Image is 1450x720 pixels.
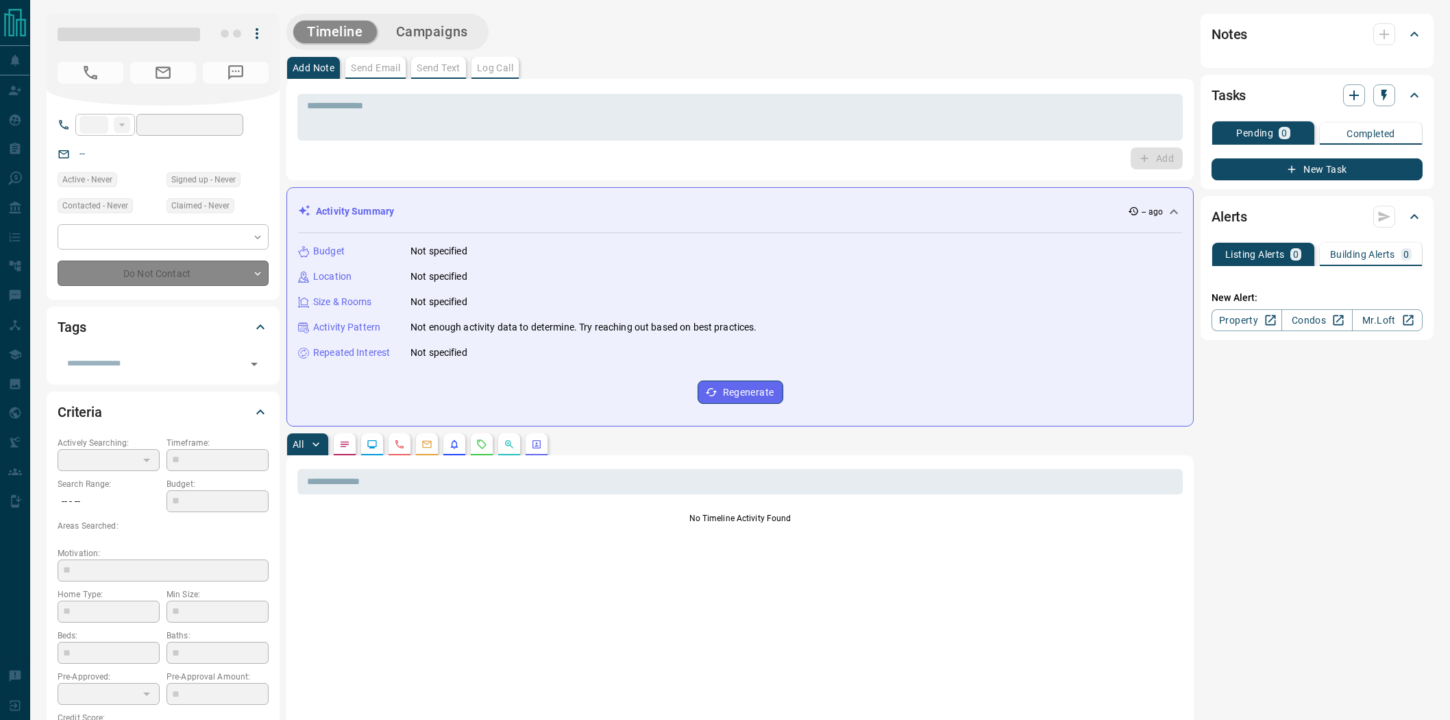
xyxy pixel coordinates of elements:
svg: Listing Alerts [449,439,460,450]
div: Criteria [58,396,269,429]
p: Not specified [410,269,467,284]
span: Signed up - Never [171,173,236,187]
div: Notes [1212,18,1423,51]
span: No Number [203,62,269,84]
p: Size & Rooms [313,295,372,309]
div: Activity Summary-- ago [298,199,1182,224]
svg: Lead Browsing Activity [367,439,378,450]
p: No Timeline Activity Found [297,512,1183,525]
p: Add Note [293,63,334,73]
p: Search Range: [58,478,160,490]
button: Campaigns [382,21,482,43]
p: Completed [1347,129,1395,139]
p: Building Alerts [1330,250,1395,259]
a: Mr.Loft [1352,309,1423,331]
p: 0 [1403,250,1409,259]
p: Motivation: [58,547,269,560]
p: All [293,440,304,449]
p: Timeframe: [167,437,269,449]
p: Not enough activity data to determine. Try reaching out based on best practices. [410,320,757,335]
svg: Notes [339,439,350,450]
p: Min Size: [167,588,269,601]
svg: Emails [421,439,432,450]
p: -- - -- [58,490,160,513]
h2: Alerts [1212,206,1247,228]
p: Budget: [167,478,269,490]
svg: Opportunities [504,439,515,450]
span: No Number [58,62,123,84]
h2: Tasks [1212,84,1246,106]
button: Timeline [293,21,377,43]
span: Contacted - Never [62,199,128,213]
button: New Task [1212,158,1423,180]
p: Not specified [410,244,467,259]
p: Activity Summary [316,204,394,219]
a: Property [1212,309,1282,331]
p: Home Type: [58,588,160,601]
p: Not specified [410,295,467,309]
div: Tasks [1212,79,1423,112]
span: Claimed - Never [171,199,230,213]
p: New Alert: [1212,291,1423,305]
p: Actively Searching: [58,437,160,449]
svg: Agent Actions [531,439,542,450]
p: Pending [1236,128,1273,138]
p: Listing Alerts [1225,250,1285,259]
p: Repeated Interest [313,346,390,360]
a: Condos [1281,309,1352,331]
p: 0 [1293,250,1299,259]
p: Location [313,269,352,284]
p: Activity Pattern [313,320,380,335]
span: Active - Never [62,173,112,187]
p: Not specified [410,346,467,360]
h2: Tags [58,316,86,338]
p: -- ago [1142,206,1163,218]
p: Budget [313,244,345,259]
p: 0 [1281,128,1287,138]
p: Pre-Approved: [58,671,160,683]
div: Alerts [1212,200,1423,233]
p: Beds: [58,629,160,642]
button: Open [245,355,264,374]
a: -- [79,148,85,159]
div: Tags [58,311,269,344]
p: Pre-Approval Amount: [167,671,269,683]
span: No Email [130,62,196,84]
button: Regenerate [698,381,783,404]
div: Do Not Contact [58,261,269,286]
p: Baths: [167,629,269,642]
h2: Criteria [58,401,102,423]
p: Areas Searched: [58,520,269,532]
svg: Requests [476,439,487,450]
h2: Notes [1212,23,1247,45]
svg: Calls [394,439,405,450]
